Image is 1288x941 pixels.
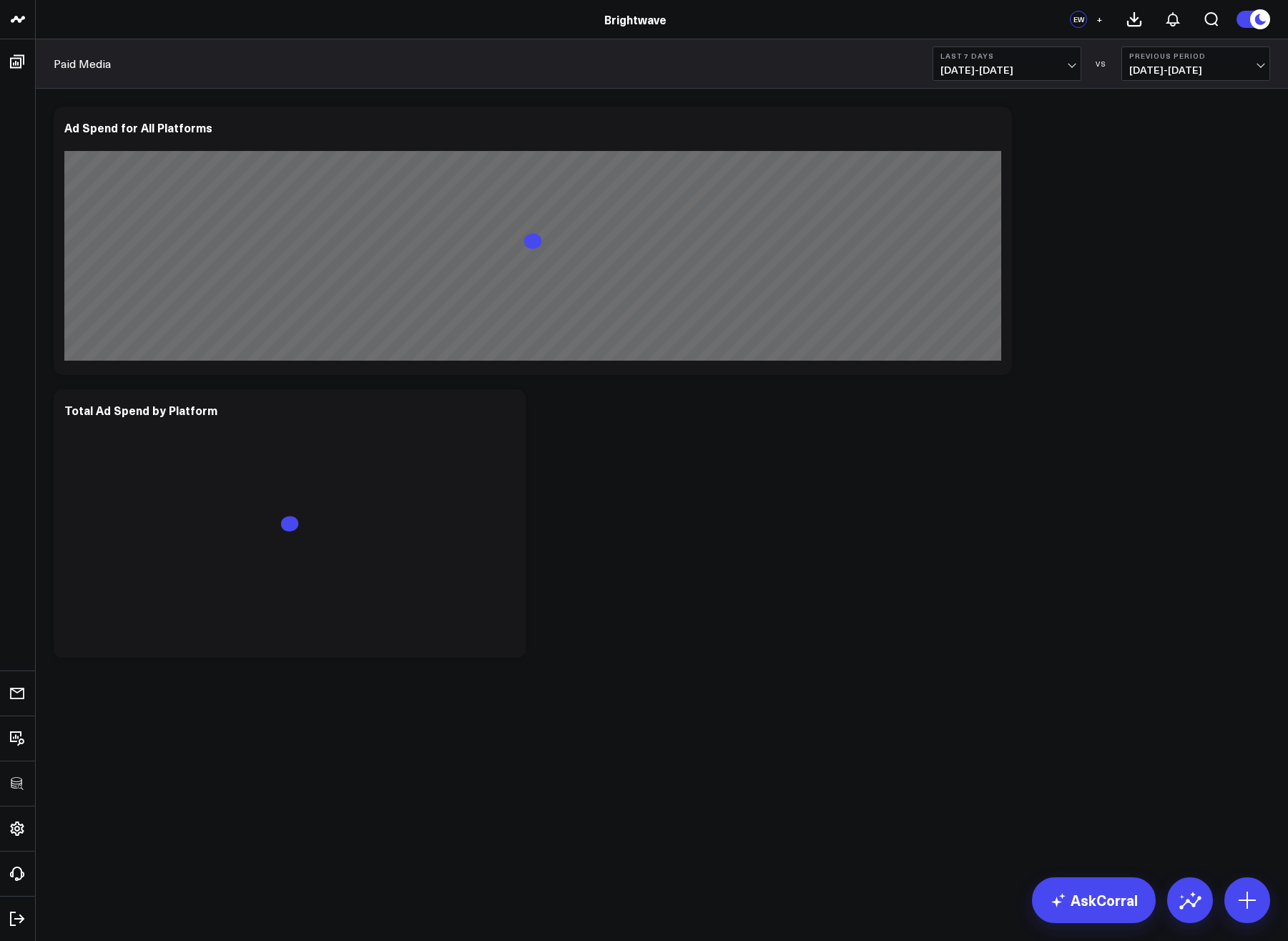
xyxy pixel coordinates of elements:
[54,56,111,72] a: Paid Media
[1121,47,1270,81] button: Previous Period[DATE]-[DATE]
[1129,52,1262,60] b: Previous Period
[1129,64,1262,76] span: [DATE] - [DATE]
[940,52,1073,60] b: Last 7 Days
[64,120,212,135] div: Ad Spend for All Platforms
[64,402,217,418] div: Total Ad Spend by Platform
[1032,877,1156,923] a: AskCorral
[1088,59,1114,68] div: VS
[1096,14,1103,24] span: +
[1070,11,1087,28] div: EW
[604,11,667,27] a: Brightwave
[1091,11,1108,28] button: +
[940,64,1073,76] span: [DATE] - [DATE]
[933,47,1081,81] button: Last 7 Days[DATE]-[DATE]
